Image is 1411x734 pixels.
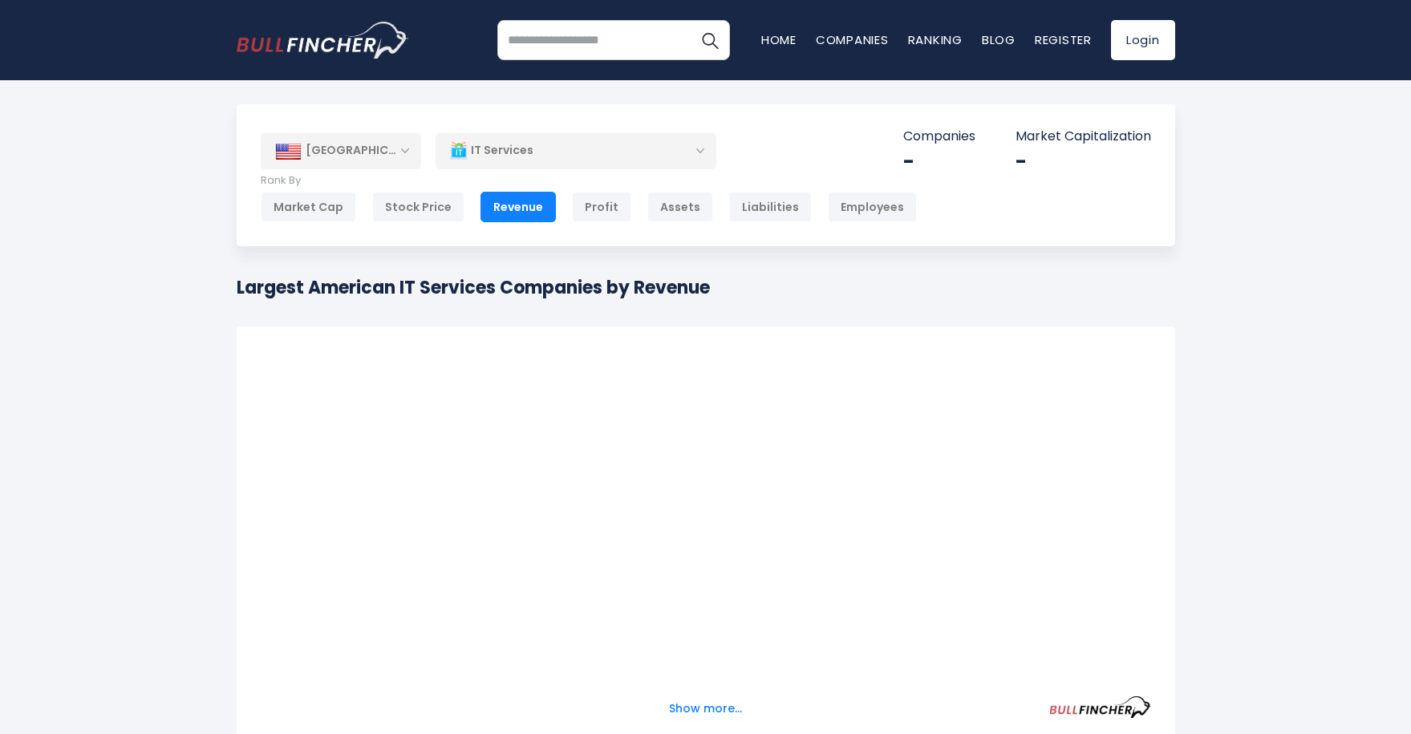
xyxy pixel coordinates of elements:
[480,192,556,222] div: Revenue
[237,274,710,301] h1: Largest American IT Services Companies by Revenue
[659,695,752,722] button: Show more...
[982,31,1016,48] a: Blog
[1111,20,1175,60] a: Login
[761,31,797,48] a: Home
[690,20,730,60] button: Search
[903,149,975,174] div: -
[261,192,356,222] div: Market Cap
[1016,128,1151,145] p: Market Capitalization
[237,22,409,59] img: bullfincher logo
[903,128,975,145] p: Companies
[816,31,889,48] a: Companies
[908,31,963,48] a: Ranking
[828,192,917,222] div: Employees
[436,132,716,169] div: IT Services
[261,133,421,168] div: [GEOGRAPHIC_DATA]
[237,22,409,59] a: Go to homepage
[261,174,917,188] p: Rank By
[572,192,631,222] div: Profit
[372,192,464,222] div: Stock Price
[647,192,713,222] div: Assets
[1035,31,1092,48] a: Register
[1016,149,1151,174] div: -
[729,192,812,222] div: Liabilities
